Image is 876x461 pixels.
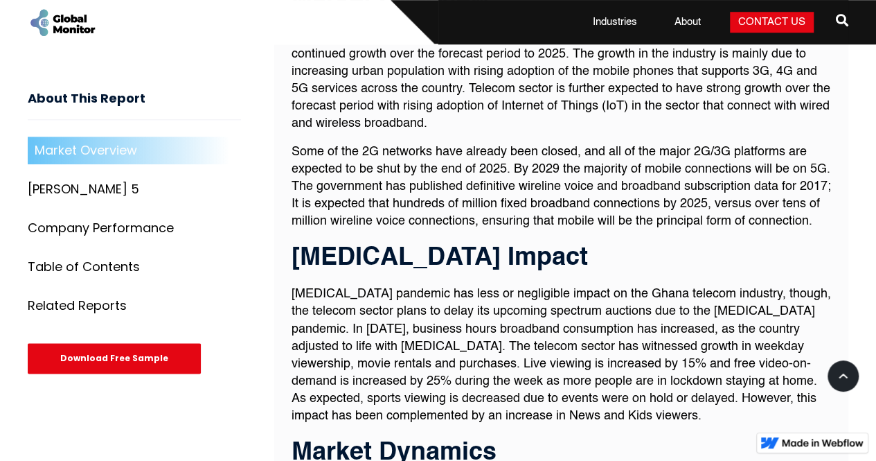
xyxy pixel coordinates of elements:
[292,286,832,426] p: [MEDICAL_DATA] pandemic has less or negligible impact on the Ghana telecom industry, though, the ...
[292,245,832,272] h3: [MEDICAL_DATA] Impact
[28,253,241,281] a: Table of Contents
[28,92,241,120] h3: About This Report
[666,15,709,29] a: About
[35,143,137,157] div: Market Overview
[836,8,848,36] a: 
[28,137,241,164] a: Market Overview
[584,15,645,29] a: Industries
[28,299,127,313] div: Related Reports
[836,10,848,30] span: 
[782,439,864,447] img: Made in Webflow
[28,7,97,38] a: home
[28,292,241,320] a: Related Reports
[292,143,832,231] p: Some of the 2G networks have already been closed, and all of the major 2G/3G platforms are expect...
[730,12,814,33] a: Contact Us
[28,182,139,196] div: [PERSON_NAME] 5
[28,175,241,203] a: [PERSON_NAME] 5
[292,28,832,132] p: Ghana Telecom Market has witnessed strong growth in recent years and is expected to have continue...
[28,343,201,374] div: Download Free Sample
[28,260,140,274] div: Table of Contents
[28,214,241,242] a: Company Performance
[28,221,174,235] div: Company Performance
